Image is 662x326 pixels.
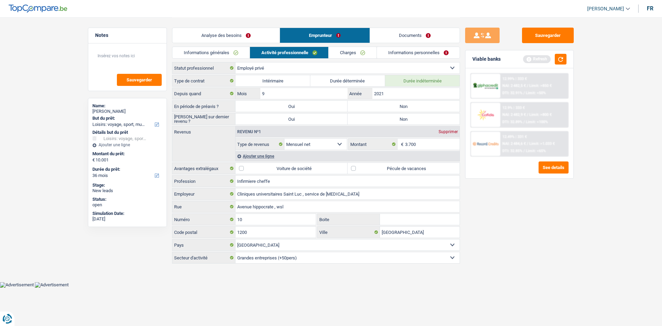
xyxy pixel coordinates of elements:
label: En période de préavis ? [172,101,235,112]
label: Pécule de vacances [348,163,460,174]
span: NAI: 2 482,5 € [502,83,526,88]
div: Viable banks [472,56,501,62]
span: Limit: >800 € [529,112,552,117]
a: Charges [329,47,377,58]
a: Activité professionnelle [250,47,329,58]
label: Rue [172,201,235,212]
img: Record Credits [473,137,498,150]
label: Numéro [172,214,235,225]
img: Advertisement [35,282,69,288]
label: Non [348,101,460,112]
label: Intérimaire [235,75,310,86]
button: Sauvegarder [522,28,574,43]
div: New leads [92,188,162,194]
label: Avantages extralégaux [172,163,235,174]
label: Statut professionnel [172,62,235,73]
span: € [398,139,405,150]
label: Montant [349,139,398,150]
div: Status: [92,197,162,202]
a: Documents [370,28,460,43]
span: Limit: <100% [526,120,548,124]
label: Durée indéterminée [385,75,460,86]
a: [PERSON_NAME] [582,3,630,14]
img: Cofidis [473,108,498,121]
a: Analyse des besoins [172,28,280,43]
div: Ajouter une ligne [92,142,162,147]
div: fr [647,5,653,12]
span: Limit: <50% [526,91,546,95]
label: Boite [318,214,380,225]
span: / [527,141,528,146]
div: Détails but du prêt [92,130,162,135]
span: / [523,120,525,124]
span: NAI: 2 484,6 € [502,141,526,146]
label: Durée du prêt: [92,167,161,172]
span: DTI: 32.89% [502,120,522,124]
label: Année [348,88,372,99]
label: Ville [318,227,380,238]
label: Secteur d'activité [172,252,235,263]
div: [PERSON_NAME] [92,109,162,114]
label: Revenus [172,126,235,134]
label: Durée déterminée [310,75,385,86]
span: / [527,112,528,117]
label: Type de revenus [235,139,284,150]
span: € [92,157,95,163]
button: See details [539,161,569,174]
label: Mois [235,88,260,99]
div: open [92,202,162,208]
span: Limit: <65% [526,149,546,153]
label: Oui [235,101,348,112]
input: MM [260,88,348,99]
label: Depuis quand [172,88,235,99]
div: 12.49% | 331 € [502,135,527,139]
div: Ajouter une ligne [235,151,460,161]
div: Supprimer [437,130,460,134]
label: Non [348,113,460,125]
span: Limit: >850 € [529,83,552,88]
a: Informations générales [172,47,250,58]
label: [PERSON_NAME] sur dernier revenu ? [172,113,235,125]
div: Name: [92,103,162,109]
div: Refresh [523,55,551,63]
label: Code postal [172,227,235,238]
a: Emprunteur [280,28,370,43]
label: Type de contrat [172,75,235,86]
input: AAAA [372,88,460,99]
div: [DATE] [92,216,162,222]
h5: Notes [95,32,160,38]
span: / [523,91,525,95]
span: Limit: >1.033 € [529,141,555,146]
label: Pays [172,239,235,250]
span: [PERSON_NAME] [587,6,624,12]
label: Employeur [172,188,235,199]
label: Voiture de société [235,163,348,174]
span: / [527,83,528,88]
span: DTI: 32.91% [502,91,522,95]
label: Oui [235,113,348,125]
button: Sauvegarder [117,74,162,86]
div: 12.99% | 333 € [502,77,527,81]
a: Informations personnelles [377,47,460,58]
label: Profession [172,176,235,187]
span: / [523,149,525,153]
div: 12.9% | 333 € [502,106,525,110]
div: Simulation Date: [92,211,162,216]
div: Revenu nº1 [235,130,263,134]
span: NAI: 2 482,9 € [502,112,526,117]
label: Montant du prêt: [92,151,161,157]
label: But du prêt: [92,116,161,121]
div: Stage: [92,182,162,188]
img: AlphaCredit [473,82,498,90]
img: TopCompare Logo [9,4,67,13]
span: DTI: 32.85% [502,149,522,153]
span: Sauvegarder [127,78,152,82]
